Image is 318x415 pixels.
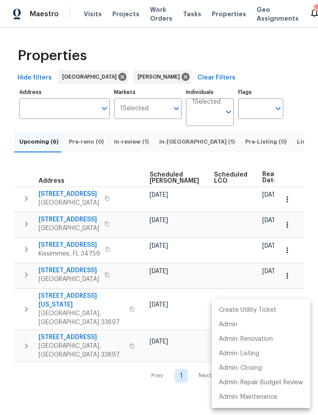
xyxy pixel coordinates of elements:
p: Admin: Maintenance [219,393,277,402]
p: Create Utility Ticket [219,306,276,315]
p: Admin: Listing [219,349,259,358]
p: Admin: Closing [219,364,262,373]
p: Admin: Renovation [219,335,273,344]
p: Admin: Repair Budget Review [219,378,303,387]
p: Admin [219,320,237,329]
